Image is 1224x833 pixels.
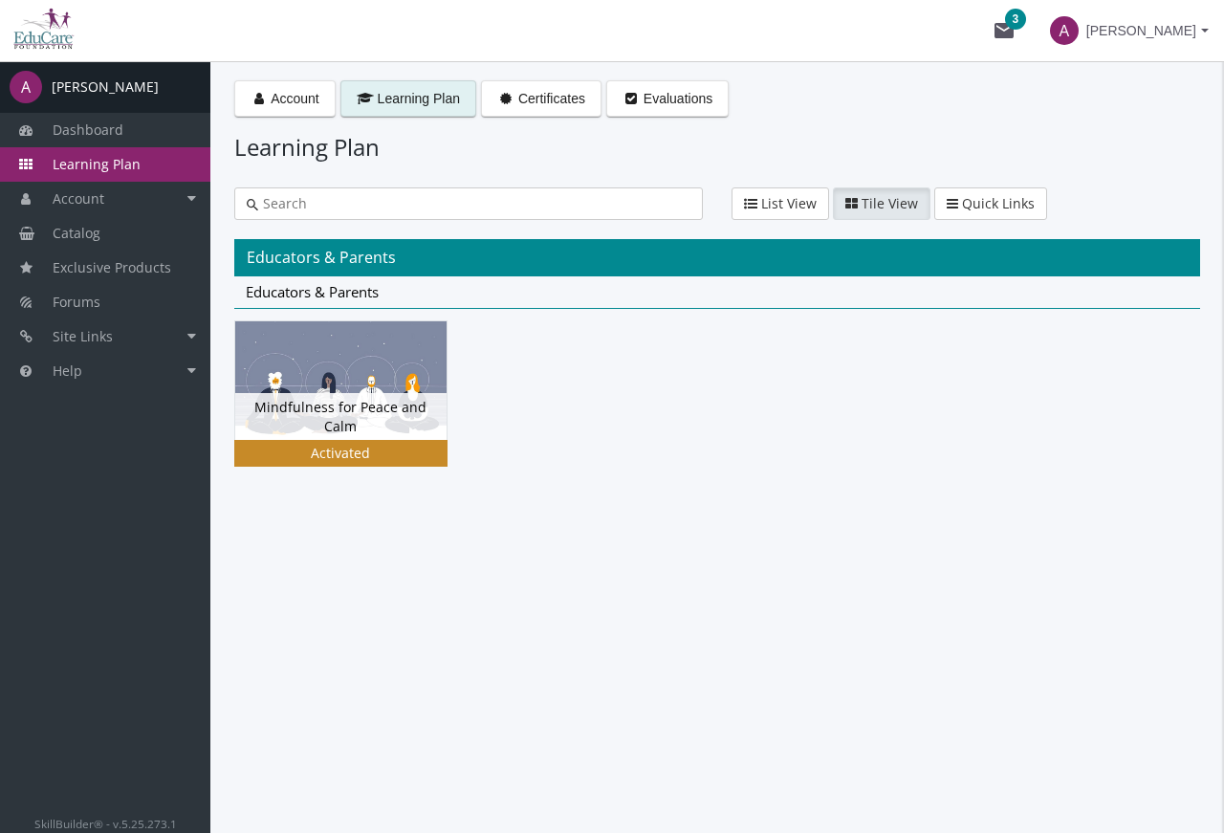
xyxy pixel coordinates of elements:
span: A [1050,16,1079,45]
i: Learning Plan [357,92,374,105]
span: Educators & Parents [246,282,379,301]
span: Exclusive Products [53,258,171,276]
input: Search [258,194,690,213]
span: Certificates [518,91,585,106]
mat-icon: mail [993,19,1016,42]
span: [PERSON_NAME] [1086,13,1196,48]
span: Learning Plan [53,155,141,173]
div: Mindfulness for Peace and Calm [235,393,447,440]
span: Tile View [862,194,918,212]
i: Certificates [497,92,514,105]
small: SkillBuilder® - v.5.25.273.1 [34,816,177,831]
span: Quick Links [962,194,1035,212]
span: Catalog [53,224,100,242]
button: Certificates [481,80,601,117]
span: Site Links [53,327,113,345]
span: List View [761,194,817,212]
i: Evaluations [623,92,640,105]
span: Account [271,91,319,106]
h1: Learning Plan [234,131,1200,164]
span: Account [53,189,104,208]
div: Mindfulness for Peace and Calm [234,320,476,495]
div: Activated [238,444,444,463]
span: Evaluations [644,91,712,106]
span: Forums [53,293,100,311]
span: Learning Plan [378,91,460,106]
button: Evaluations [606,80,729,117]
button: Learning Plan [340,80,476,117]
i: Account [251,92,268,105]
span: Educators & Parents [247,247,396,268]
button: Account [234,80,336,117]
span: Help [53,362,82,380]
span: A [10,71,42,103]
span: Dashboard [53,121,123,139]
div: [PERSON_NAME] [52,77,159,97]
